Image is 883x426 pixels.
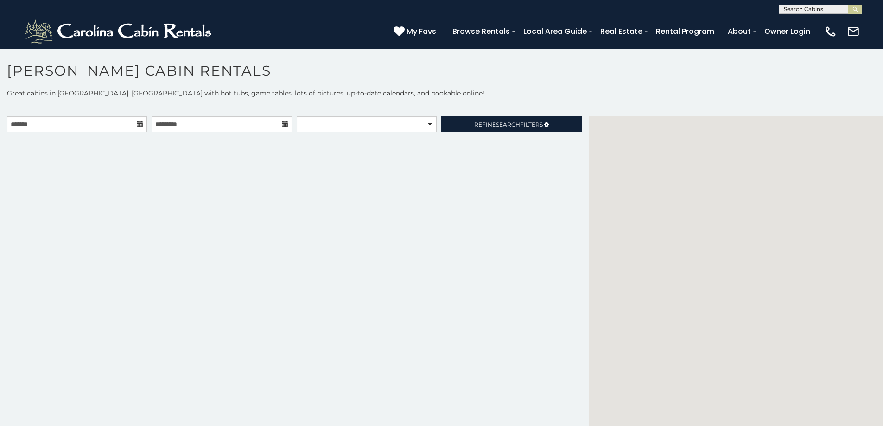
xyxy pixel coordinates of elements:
[448,23,515,39] a: Browse Rentals
[723,23,756,39] a: About
[596,23,647,39] a: Real Estate
[394,25,438,38] a: My Favs
[760,23,815,39] a: Owner Login
[651,23,719,39] a: Rental Program
[519,23,591,39] a: Local Area Guide
[407,25,436,37] span: My Favs
[23,18,216,45] img: White-1-2.png
[847,25,860,38] img: mail-regular-white.png
[474,121,543,128] span: Refine Filters
[824,25,837,38] img: phone-regular-white.png
[496,121,520,128] span: Search
[441,116,581,132] a: RefineSearchFilters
